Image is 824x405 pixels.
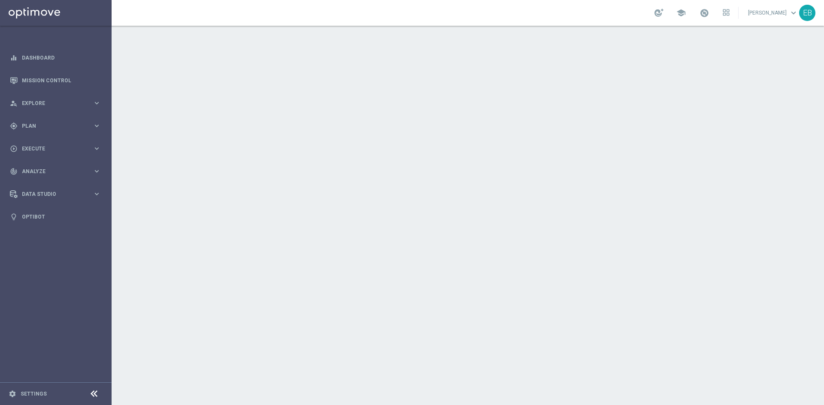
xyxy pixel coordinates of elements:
[22,46,101,69] a: Dashboard
[9,123,101,129] button: gps_fixed Plan keyboard_arrow_right
[10,122,93,130] div: Plan
[9,145,101,152] button: play_circle_outline Execute keyboard_arrow_right
[22,123,93,129] span: Plan
[789,8,798,18] span: keyboard_arrow_down
[10,99,93,107] div: Explore
[676,8,686,18] span: school
[747,6,799,19] a: [PERSON_NAME]keyboard_arrow_down
[799,5,815,21] div: EB
[10,46,101,69] div: Dashboard
[93,144,101,153] i: keyboard_arrow_right
[9,390,16,398] i: settings
[10,99,18,107] i: person_search
[10,145,18,153] i: play_circle_outline
[22,192,93,197] span: Data Studio
[22,146,93,151] span: Execute
[93,167,101,175] i: keyboard_arrow_right
[10,69,101,92] div: Mission Control
[10,54,18,62] i: equalizer
[9,168,101,175] button: track_changes Analyze keyboard_arrow_right
[93,122,101,130] i: keyboard_arrow_right
[9,54,101,61] button: equalizer Dashboard
[9,191,101,198] button: Data Studio keyboard_arrow_right
[22,101,93,106] span: Explore
[22,169,93,174] span: Analyze
[93,99,101,107] i: keyboard_arrow_right
[93,190,101,198] i: keyboard_arrow_right
[10,168,18,175] i: track_changes
[22,205,101,228] a: Optibot
[10,190,93,198] div: Data Studio
[10,145,93,153] div: Execute
[10,213,18,221] i: lightbulb
[10,205,101,228] div: Optibot
[9,213,101,220] button: lightbulb Optibot
[10,122,18,130] i: gps_fixed
[9,100,101,107] button: person_search Explore keyboard_arrow_right
[21,391,47,396] a: Settings
[22,69,101,92] a: Mission Control
[10,168,93,175] div: Analyze
[9,77,101,84] button: Mission Control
